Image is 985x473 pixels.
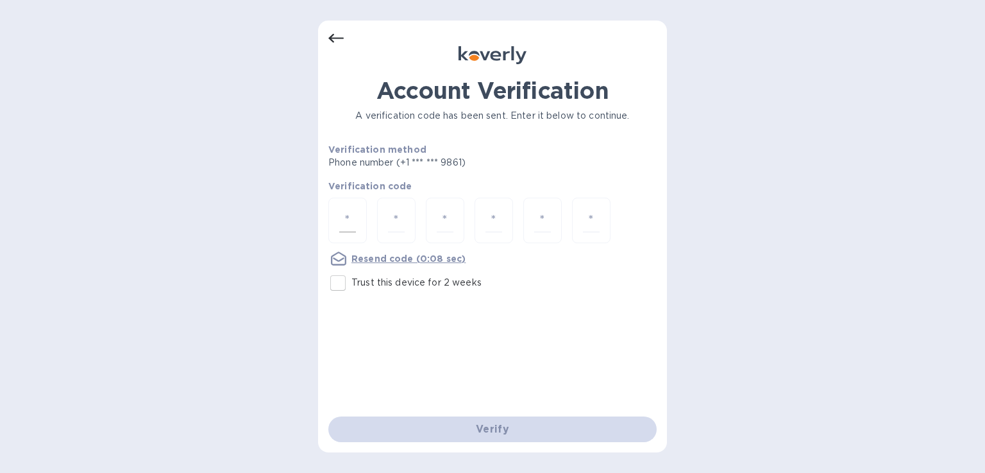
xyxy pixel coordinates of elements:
u: Resend code (0:08 sec) [351,254,466,264]
p: Phone number (+1 *** *** 9861) [328,156,564,169]
p: A verification code has been sent. Enter it below to continue. [328,109,657,123]
p: Trust this device for 2 weeks [351,276,482,289]
b: Verification method [328,144,426,155]
h1: Account Verification [328,77,657,104]
p: Verification code [328,180,657,193]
